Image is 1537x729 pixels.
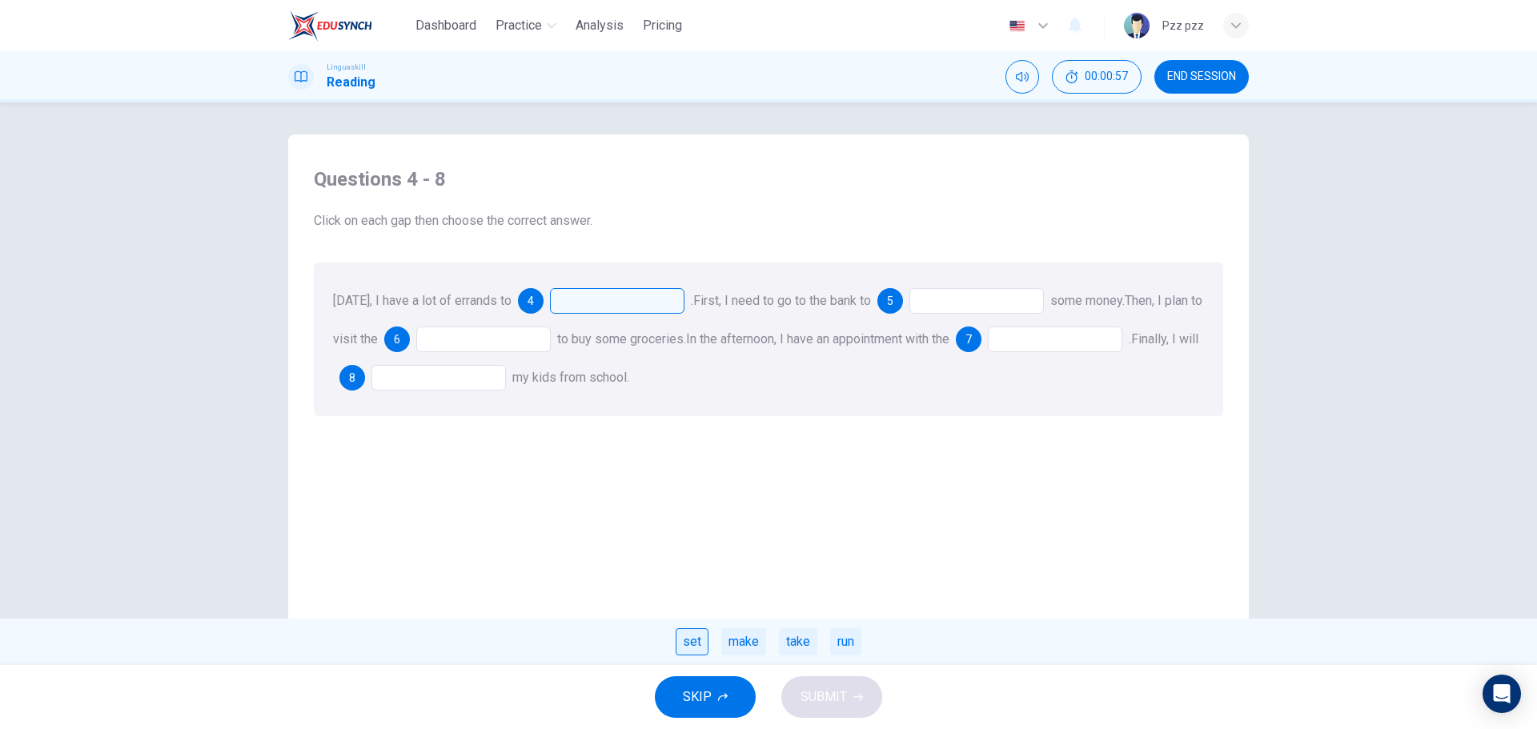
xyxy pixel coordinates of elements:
[327,73,375,92] h1: Reading
[512,370,629,385] span: my kids from school.
[1052,60,1142,94] button: 00:00:57
[643,16,682,35] span: Pricing
[333,293,512,308] span: [DATE], I have a lot of errands to
[887,295,893,306] span: 5
[779,628,817,655] div: take
[1052,60,1142,94] div: Hide
[349,372,355,383] span: 8
[1129,331,1131,346] span: .
[676,628,708,655] div: set
[288,10,409,42] a: EduSynch logo
[496,16,542,35] span: Practice
[314,166,1223,192] h4: Questions 4 - 8
[691,293,693,308] span: .
[569,11,630,40] button: Analysis
[409,11,483,40] button: Dashboard
[1154,60,1249,94] button: END SESSION
[686,331,949,346] span: In the afternoon, I have an appointment with the
[528,295,534,306] span: 4
[655,676,756,718] button: SKIP
[288,10,372,42] img: EduSynch logo
[1167,70,1236,83] span: END SESSION
[1131,331,1198,346] span: Finally, I will
[576,16,624,35] span: Analysis
[1005,60,1039,94] div: Mute
[636,11,688,40] button: Pricing
[965,334,972,345] span: 7
[1483,675,1521,713] div: Open Intercom Messenger
[1124,13,1150,38] img: Profile picture
[683,686,712,708] span: SKIP
[1050,293,1125,308] span: some money.
[415,16,476,35] span: Dashboard
[1085,70,1128,83] span: 00:00:57
[314,211,1223,230] span: Click on each gap then choose the correct answer.
[1007,20,1027,32] img: en
[489,11,563,40] button: Practice
[693,293,871,308] span: First, I need to go to the bank to
[557,331,686,346] span: to buy some groceries.
[1162,16,1204,35] div: Pzz pzz
[721,628,766,655] div: make
[327,62,366,73] span: Linguaskill
[830,628,861,655] div: run
[394,334,400,345] span: 6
